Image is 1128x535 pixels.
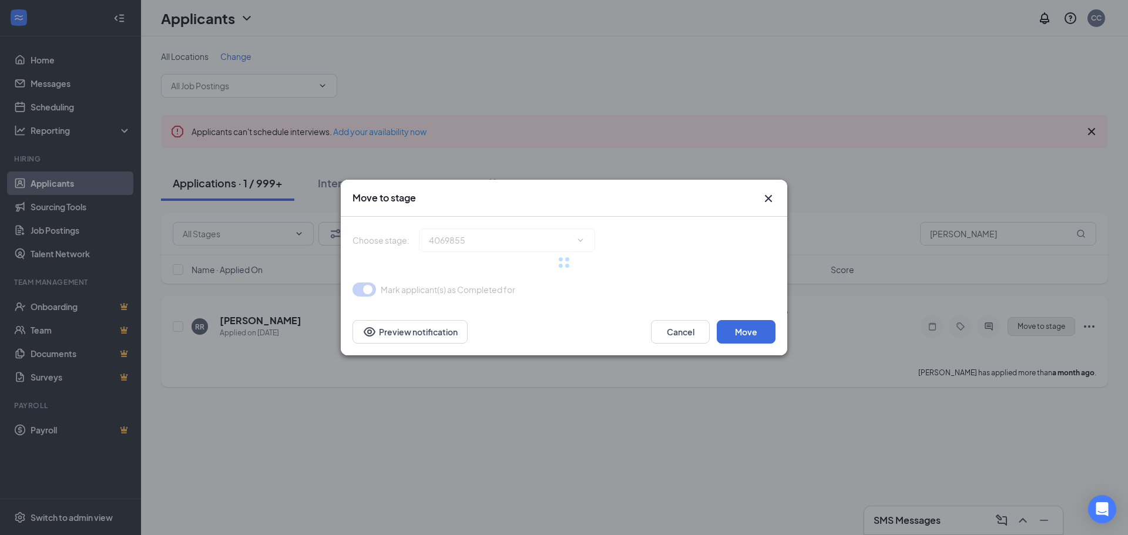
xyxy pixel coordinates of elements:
[352,320,468,344] button: Preview notificationEye
[352,191,416,204] h3: Move to stage
[761,191,775,206] button: Close
[362,325,377,339] svg: Eye
[717,320,775,344] button: Move
[651,320,710,344] button: Cancel
[761,191,775,206] svg: Cross
[1088,495,1116,523] div: Open Intercom Messenger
